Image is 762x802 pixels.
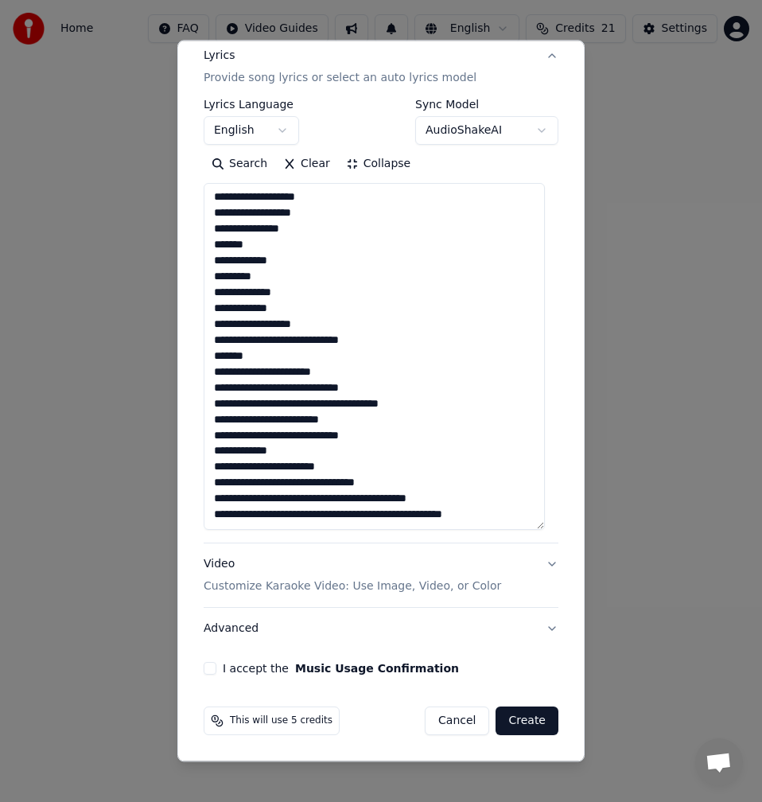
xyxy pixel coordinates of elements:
button: Collapse [338,151,419,177]
label: I accept the [223,663,459,674]
p: Provide song lyrics or select an auto lyrics model [204,70,476,86]
div: Lyrics [204,48,235,64]
button: Cancel [425,707,489,735]
label: Lyrics Language [204,99,299,110]
div: Video [204,556,501,594]
button: LyricsProvide song lyrics or select an auto lyrics model [204,35,558,99]
button: Create [496,707,558,735]
div: LyricsProvide song lyrics or select an auto lyrics model [204,99,558,543]
button: Advanced [204,608,558,649]
button: I accept the [295,663,459,674]
span: This will use 5 credits [230,714,332,727]
button: Search [204,151,275,177]
button: VideoCustomize Karaoke Video: Use Image, Video, or Color [204,543,558,607]
p: Customize Karaoke Video: Use Image, Video, or Color [204,578,501,594]
button: Clear [275,151,338,177]
label: Sync Model [415,99,558,110]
